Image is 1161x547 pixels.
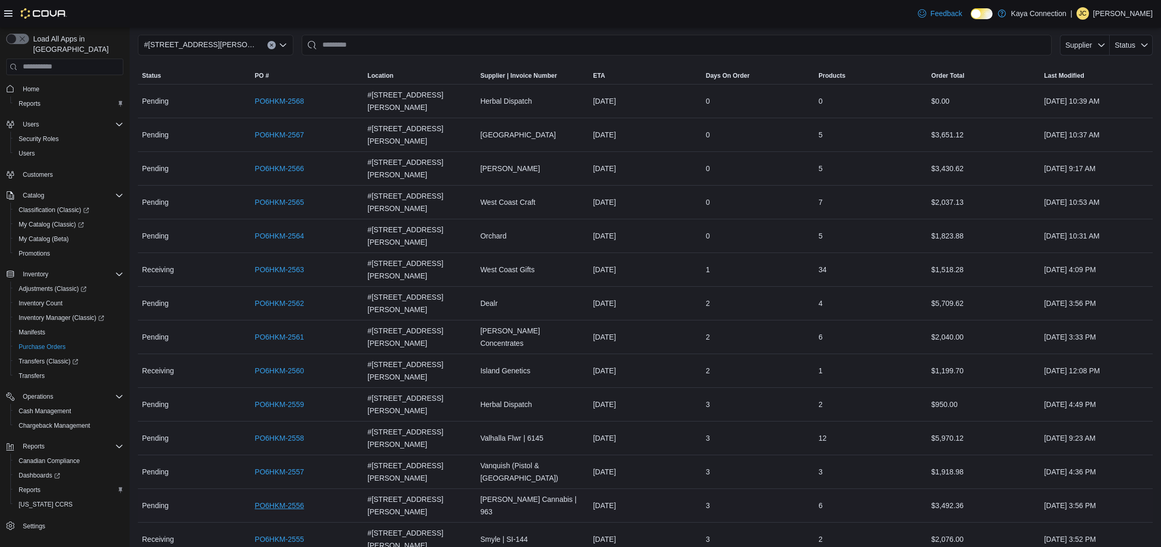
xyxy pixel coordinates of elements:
span: Customers [19,168,123,181]
div: Orchard [476,226,589,246]
a: PO6HKM-2559 [255,398,304,411]
div: $1,823.88 [927,226,1040,246]
button: Purchase Orders [10,340,128,354]
span: Pending [142,432,168,444]
span: 5 [818,162,823,175]
span: Manifests [19,328,45,336]
div: $1,918.98 [927,461,1040,482]
button: Status [138,67,251,84]
span: #[STREET_ADDRESS][PERSON_NAME] [367,122,472,147]
button: Operations [19,390,58,403]
a: Transfers (Classic) [10,354,128,369]
a: Inventory Count [15,297,67,310]
span: Reports [19,440,123,453]
a: Settings [19,520,49,532]
span: #[STREET_ADDRESS][PERSON_NAME] [367,426,472,451]
span: Reports [23,442,45,451]
div: Location [367,72,393,80]
div: [GEOGRAPHIC_DATA] [476,124,589,145]
button: PO # [251,67,364,84]
span: Status [1115,41,1136,49]
a: Adjustments (Classic) [10,282,128,296]
div: [DATE] [589,124,702,145]
div: [DATE] [589,226,702,246]
a: PO6HKM-2556 [255,499,304,512]
div: [DATE] [589,394,702,415]
span: 1 [706,263,710,276]
span: Home [23,85,39,93]
span: Security Roles [19,135,59,143]
span: 0 [706,129,710,141]
span: Inventory [23,270,48,278]
button: Reports [2,439,128,454]
a: PO6HKM-2562 [255,297,304,310]
a: Promotions [15,247,54,260]
span: 12 [818,432,827,444]
span: 0 [706,230,710,242]
span: Pending [142,95,168,107]
span: Order Total [931,72,965,80]
img: Cova [21,8,67,19]
span: My Catalog (Beta) [15,233,123,245]
span: 3 [706,398,710,411]
span: Classification (Classic) [15,204,123,216]
div: $0.00 [927,91,1040,111]
span: #[STREET_ADDRESS][PERSON_NAME] [367,358,472,383]
button: [US_STATE] CCRS [10,497,128,512]
span: #[STREET_ADDRESS][PERSON_NAME] [144,38,257,51]
span: 2 [818,533,823,545]
span: Users [15,147,123,160]
span: Reports [19,486,40,494]
a: Transfers (Classic) [15,355,82,368]
a: PO6HKM-2555 [255,533,304,545]
span: #[STREET_ADDRESS][PERSON_NAME] [367,190,472,215]
span: Pending [142,129,168,141]
a: [US_STATE] CCRS [15,498,77,511]
span: #[STREET_ADDRESS][PERSON_NAME] [367,493,472,518]
div: [DATE] [589,461,702,482]
span: My Catalog (Beta) [19,235,69,243]
span: 34 [818,263,827,276]
span: Users [19,149,35,158]
div: $1,518.28 [927,259,1040,280]
div: [DATE] [589,293,702,314]
span: Inventory [19,268,123,280]
a: Inventory Manager (Classic) [15,312,108,324]
span: Status [142,72,161,80]
button: Manifests [10,325,128,340]
button: My Catalog (Beta) [10,232,128,246]
div: [DATE] 3:56 PM [1040,495,1153,516]
button: ETA [589,67,702,84]
button: Customers [2,167,128,182]
a: Classification (Classic) [10,203,128,217]
span: 6 [818,331,823,343]
span: Pending [142,297,168,310]
div: [DATE] 3:33 PM [1040,327,1153,347]
span: #[STREET_ADDRESS][PERSON_NAME] [367,325,472,349]
div: $3,430.62 [927,158,1040,179]
a: Canadian Compliance [15,455,84,467]
span: Reports [19,100,40,108]
span: 4 [818,297,823,310]
div: Herbal Dispatch [476,91,589,111]
div: [DATE] [589,428,702,448]
div: Jonathan Cossey [1077,7,1089,20]
a: Transfers [15,370,49,382]
span: Receiving [142,263,174,276]
span: Canadian Compliance [15,455,123,467]
button: Reports [10,96,128,111]
button: Cash Management [10,404,128,418]
a: PO6HKM-2563 [255,263,304,276]
div: [PERSON_NAME] Concentrates [476,320,589,354]
span: Days On Order [706,72,750,80]
div: $950.00 [927,394,1040,415]
button: Catalog [2,188,128,203]
button: Home [2,81,128,96]
span: #[STREET_ADDRESS][PERSON_NAME] [367,156,472,181]
span: Reports [15,97,123,110]
span: Promotions [19,249,50,258]
span: #[STREET_ADDRESS][PERSON_NAME] [367,291,472,316]
a: Users [15,147,39,160]
div: Valhalla Flwr | 6145 [476,428,589,448]
span: Settings [19,519,123,532]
